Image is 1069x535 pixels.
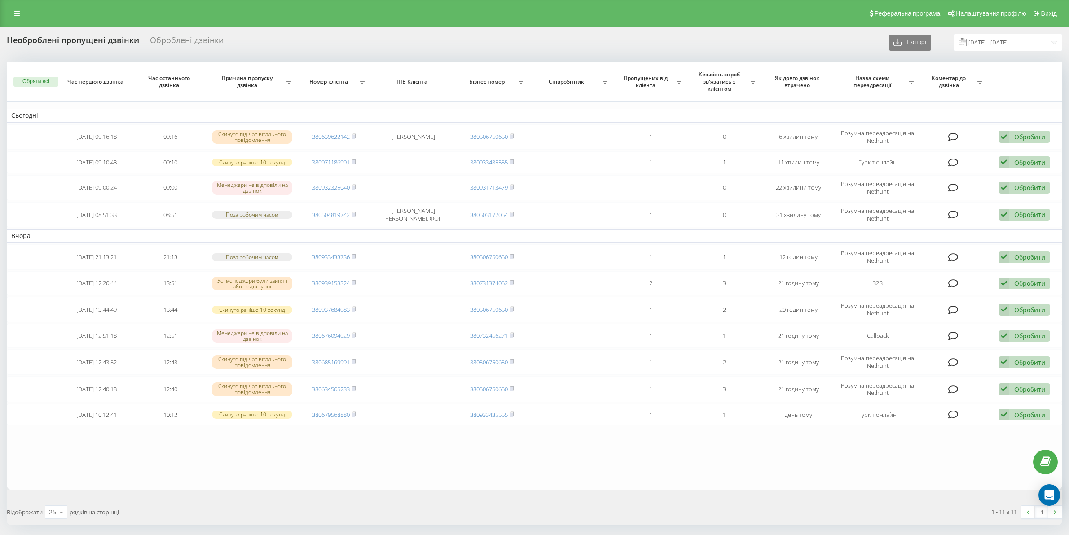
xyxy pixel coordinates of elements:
[133,202,207,227] td: 08:51
[470,253,508,261] a: 380506750650
[687,202,761,227] td: 0
[1014,358,1045,367] div: Обробити
[614,376,688,402] td: 1
[1014,253,1045,261] div: Обробити
[470,133,508,141] a: 380506750650
[835,271,919,295] td: B2B
[302,78,359,85] span: Номер клієнта
[889,35,931,51] button: Експорт
[371,202,455,227] td: [PERSON_NAME] [PERSON_NAME], ФОП
[212,411,292,418] div: Скинуто раніше 10 секунд
[1041,10,1057,17] span: Вихід
[687,271,761,295] td: 3
[7,109,1062,122] td: Сьогодні
[67,78,126,85] span: Час першого дзвінка
[1014,158,1045,167] div: Обробити
[534,78,601,85] span: Співробітник
[1014,385,1045,394] div: Обробити
[133,151,207,173] td: 09:10
[1014,133,1045,141] div: Обробити
[1014,279,1045,287] div: Обробити
[614,297,688,322] td: 1
[835,244,919,270] td: Розумна переадресація на Nethunt
[212,211,292,218] div: Поза робочим часом
[1038,484,1060,506] div: Open Intercom Messenger
[312,253,350,261] a: 380933433736
[141,75,199,88] span: Час останнього дзвінка
[60,324,134,348] td: [DATE] 12:51:18
[761,404,836,426] td: день тому
[60,297,134,322] td: [DATE] 13:44:49
[133,349,207,375] td: 12:43
[835,404,919,426] td: Гуркіт онлайн
[13,77,58,87] button: Обрати всі
[60,175,134,200] td: [DATE] 09:00:24
[687,404,761,426] td: 1
[60,271,134,295] td: [DATE] 12:26:44
[60,349,134,375] td: [DATE] 12:43:52
[212,130,292,144] div: Скинуто під час вітального повідомлення
[371,124,455,150] td: [PERSON_NAME]
[687,376,761,402] td: 3
[614,244,688,270] td: 1
[49,508,56,517] div: 25
[692,71,749,92] span: Кількість спроб зв'язатись з клієнтом
[60,151,134,173] td: [DATE] 09:10:48
[761,376,836,402] td: 21 годину тому
[212,355,292,369] div: Скинуто під час вітального повідомлення
[70,508,119,516] span: рядків на сторінці
[470,279,508,287] a: 380731374052
[835,124,919,150] td: Розумна переадресація на Nethunt
[614,124,688,150] td: 1
[687,244,761,270] td: 1
[835,151,919,173] td: Гуркіт онлайн
[1014,305,1045,314] div: Обробити
[687,297,761,322] td: 2
[212,159,292,166] div: Скинуто раніше 10 секунд
[212,329,292,343] div: Менеджери не відповіли на дзвінок
[212,253,292,261] div: Поза робочим часом
[470,158,508,166] a: 380933435555
[761,175,836,200] td: 22 хвилини тому
[761,124,836,150] td: 6 хвилин тому
[470,358,508,366] a: 380506750650
[460,78,517,85] span: Бізнес номер
[687,324,761,348] td: 1
[1014,332,1045,340] div: Обробити
[133,124,207,150] td: 09:16
[60,124,134,150] td: [DATE] 09:16:18
[614,324,688,348] td: 1
[312,279,350,287] a: 380939153324
[687,124,761,150] td: 0
[312,332,350,340] a: 380676094929
[835,202,919,227] td: Розумна переадресація на Nethunt
[470,411,508,419] a: 380933435555
[761,202,836,227] td: 31 хвилину тому
[875,10,941,17] span: Реферальна програма
[379,78,447,85] span: ПІБ Клієнта
[614,175,688,200] td: 1
[312,158,350,166] a: 380971186991
[618,75,675,88] span: Пропущених від клієнта
[991,507,1017,516] div: 1 - 11 з 11
[7,508,43,516] span: Відображати
[7,229,1062,243] td: Вчора
[312,305,350,314] a: 380937684983
[312,133,350,141] a: 380639622142
[761,244,836,270] td: 12 годин тому
[761,349,836,375] td: 21 годину тому
[133,297,207,322] td: 13:44
[687,175,761,200] td: 0
[835,324,919,348] td: Callback
[614,151,688,173] td: 1
[212,181,292,195] div: Менеджери не відповіли на дзвінок
[470,385,508,393] a: 380506750650
[769,75,827,88] span: Як довго дзвінок втрачено
[835,175,919,200] td: Розумна переадресація на Nethunt
[312,211,350,219] a: 380504819742
[312,358,350,366] a: 380685169991
[1014,210,1045,219] div: Обробити
[312,183,350,191] a: 380932325040
[133,376,207,402] td: 12:40
[761,151,836,173] td: 11 хвилин тому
